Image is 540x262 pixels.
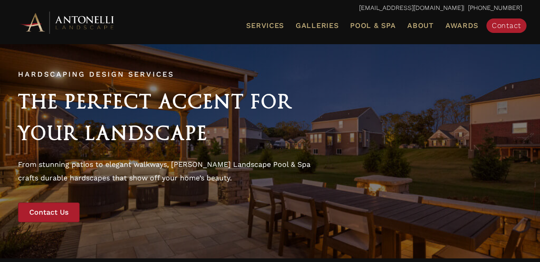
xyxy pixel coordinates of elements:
p: | [PHONE_NUMBER] [18,2,522,14]
span: Services [246,22,284,29]
a: [EMAIL_ADDRESS][DOMAIN_NAME] [359,4,463,11]
span: Pool & Spa [350,21,396,30]
span: The Perfect Accent for Your Landscape [18,90,293,144]
img: Antonelli Horizontal Logo [18,10,117,35]
span: Galleries [296,21,338,30]
span: Hardscaping Design Services [18,70,174,78]
span: Contact Us [29,208,68,216]
a: Pool & Spa [346,20,399,32]
span: From stunning patios to elegant walkways, [PERSON_NAME] Landscape Pool & Spa crafts durable hards... [18,160,310,182]
a: Galleries [292,20,342,32]
a: About [404,20,437,32]
a: Services [243,20,288,32]
a: Contact [486,18,526,33]
span: Awards [445,21,478,30]
span: About [407,22,434,29]
span: Contact [492,21,521,30]
a: Contact Us [18,202,80,222]
a: Awards [442,20,482,32]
